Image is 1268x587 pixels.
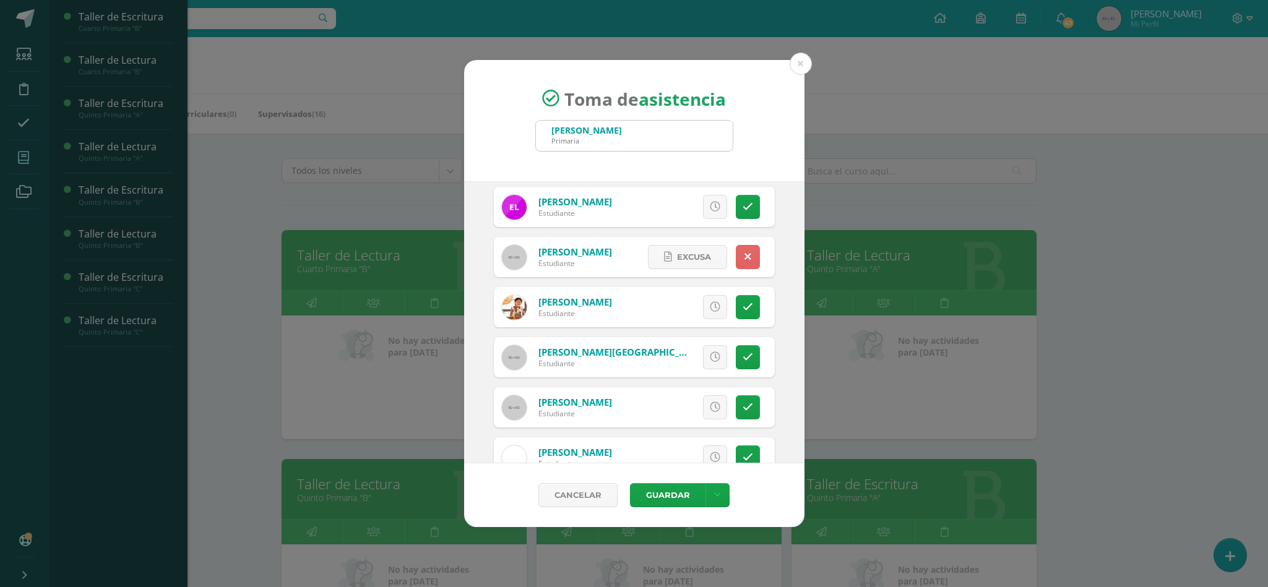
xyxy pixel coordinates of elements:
[502,445,527,470] img: 42ba2184364584c39e513cca1bb83309.png
[538,258,612,268] div: Estudiante
[538,408,612,419] div: Estudiante
[538,396,612,408] a: [PERSON_NAME]
[502,345,527,370] img: 60x60
[790,53,812,75] button: Close (Esc)
[536,121,733,151] input: Busca un grado o sección aquí...
[551,136,622,145] div: Primaria
[639,87,726,110] strong: asistencia
[630,483,705,507] button: Guardar
[538,195,612,208] a: [PERSON_NAME]
[551,124,622,136] div: [PERSON_NAME]
[538,446,612,458] a: [PERSON_NAME]
[538,358,687,369] div: Estudiante
[502,295,527,320] img: 926b0e258031f4b08dd89df6e0ba6e2b.png
[538,208,612,218] div: Estudiante
[677,246,711,268] span: Excusa
[538,346,707,358] a: [PERSON_NAME][GEOGRAPHIC_DATA]
[538,246,612,258] a: [PERSON_NAME]
[538,483,618,507] a: Cancelar
[538,296,612,308] a: [PERSON_NAME]
[502,395,527,420] img: 60x60
[538,458,612,469] div: Estudiante
[648,245,727,269] a: Excusa
[538,308,612,319] div: Estudiante
[502,195,527,220] img: 5ccd6e4dce13dc5f8002bebba8ea9a18.png
[564,87,726,110] span: Toma de
[502,245,527,270] img: 60x60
